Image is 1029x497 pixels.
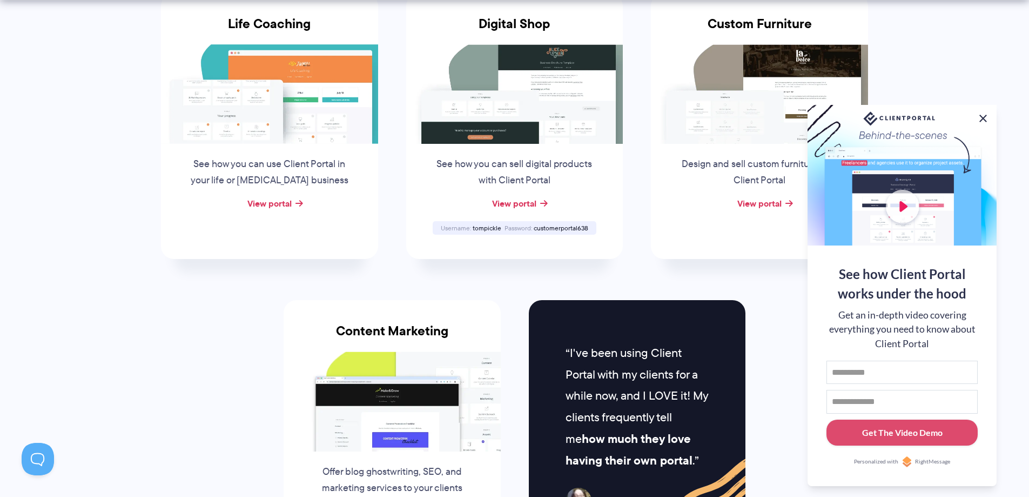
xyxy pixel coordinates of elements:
h3: Content Marketing [284,323,501,352]
h3: Life Coaching [161,16,378,44]
p: See how you can use Client Portal in your life or [MEDICAL_DATA] business [187,156,352,189]
img: Personalized with RightMessage [902,456,912,467]
button: Get The Video Demo [826,420,978,446]
a: View portal [737,197,782,210]
p: I've been using Client Portal with my clients for a while now, and I LOVE it! My clients frequent... [566,342,709,472]
span: tompickle [473,223,501,233]
strong: how much they love having their own portal [566,430,692,469]
a: View portal [247,197,292,210]
h3: Digital Shop [406,16,623,44]
span: Username [441,223,471,233]
p: Offer blog ghostwriting, SEO, and marketing services to your clients [310,464,474,496]
a: View portal [492,197,536,210]
div: Get an in-depth video covering everything you need to know about Client Portal [826,308,978,351]
p: See how you can sell digital products with Client Portal [432,156,596,189]
div: Get The Video Demo [862,426,943,439]
span: RightMessage [915,458,950,466]
p: Design and sell custom furniture with Client Portal [677,156,842,189]
iframe: Toggle Customer Support [22,443,54,475]
span: Password [505,223,532,233]
h3: Custom Furniture [651,16,868,44]
a: Personalized withRightMessage [826,456,978,467]
span: Personalized with [854,458,898,466]
span: customerportal638 [534,223,588,233]
div: See how Client Portal works under the hood [826,264,978,303]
